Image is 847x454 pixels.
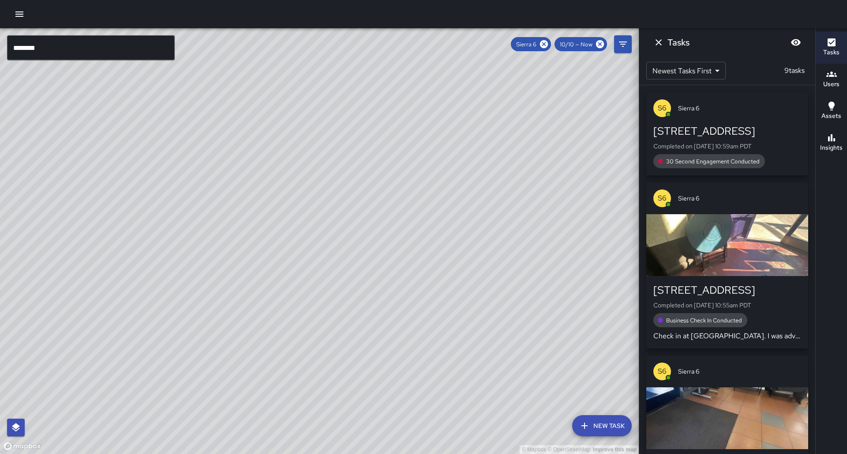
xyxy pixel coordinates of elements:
[650,34,667,51] button: Dismiss
[653,301,801,310] p: Completed on [DATE] 10:55am PDT
[678,104,801,113] span: Sierra 6
[661,158,765,165] span: 30 Second Engagement Conducted
[511,37,551,51] div: Sierra 6
[678,194,801,203] span: Sierra 6
[572,415,632,436] button: New Task
[787,34,805,51] button: Blur
[646,92,808,175] button: S6Sierra 6[STREET_ADDRESS]Completed on [DATE] 10:59am PDT30 Second Engagement Conducted
[658,366,667,377] p: S6
[653,142,801,151] p: Completed on [DATE] 10:59am PDT
[653,124,801,138] div: [STREET_ADDRESS]
[823,48,840,57] h6: Tasks
[661,317,747,324] span: Business Check In Conducted
[658,103,667,113] p: S6
[653,331,801,341] p: Check in at [GEOGRAPHIC_DATA]. I was advised that everything is well. Code 4
[555,37,607,51] div: 10/10 — Now
[555,41,598,48] span: 10/10 — Now
[816,64,847,95] button: Users
[614,35,632,53] button: Filters
[820,143,843,153] h6: Insights
[658,193,667,204] p: S6
[816,32,847,64] button: Tasks
[781,65,808,76] p: 9 tasks
[511,41,542,48] span: Sierra 6
[816,95,847,127] button: Assets
[646,182,808,348] button: S6Sierra 6[STREET_ADDRESS]Completed on [DATE] 10:55am PDTBusiness Check In ConductedCheck in at [...
[821,111,841,121] h6: Assets
[678,367,801,376] span: Sierra 6
[646,62,726,79] div: Newest Tasks First
[823,79,840,89] h6: Users
[816,127,847,159] button: Insights
[653,283,801,297] div: [STREET_ADDRESS]
[667,35,690,49] h6: Tasks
